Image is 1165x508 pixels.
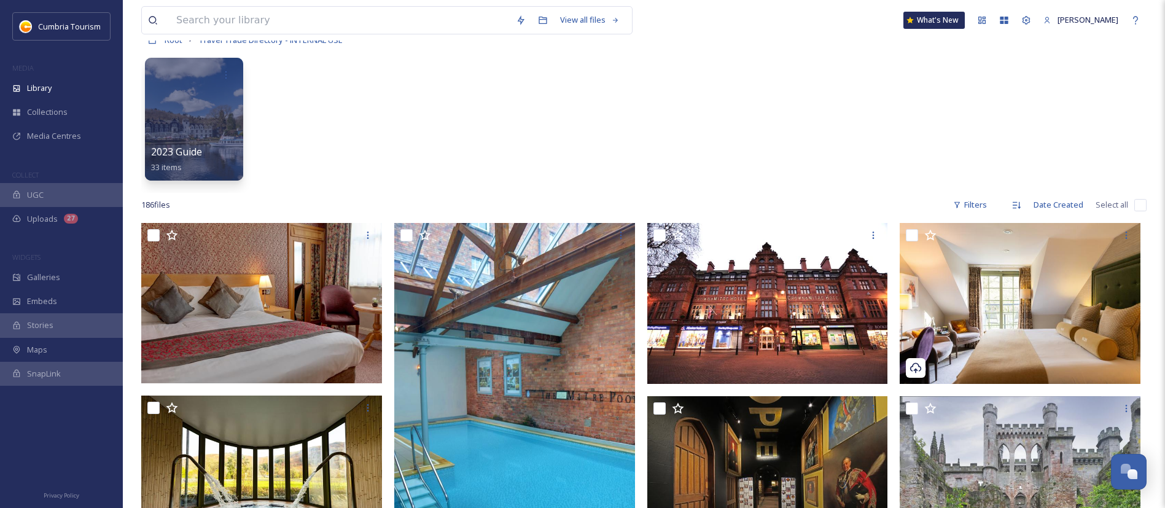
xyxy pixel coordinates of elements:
span: UGC [27,189,44,201]
span: Cumbria Tourism [38,21,101,32]
a: Privacy Policy [44,487,79,502]
span: Media Centres [27,130,81,142]
a: View all files [554,8,626,32]
span: Embeds [27,295,57,307]
span: 186 file s [141,199,170,211]
span: SnapLink [27,368,61,380]
span: Stories [27,319,53,331]
div: Filters [947,193,993,217]
div: 27 [64,214,78,224]
button: Open Chat [1111,454,1147,490]
a: [PERSON_NAME] [1037,8,1124,32]
img: Rothay Manor.jpg [900,223,1140,384]
a: What's New [903,12,965,29]
span: Galleries [27,272,60,283]
span: 2023 Guide [151,145,202,158]
span: Select all [1096,199,1128,211]
div: Date Created [1027,193,1089,217]
span: Maps [27,344,47,356]
span: COLLECT [12,170,39,179]
span: [PERSON_NAME] [1058,14,1118,25]
input: Search your library [170,7,510,34]
span: Collections [27,106,68,118]
span: Privacy Policy [44,491,79,499]
a: 2023 Guide33 items [151,146,202,173]
span: 33 items [151,162,182,173]
img: images.jpg [20,20,32,33]
span: WIDGETS [12,252,41,262]
img: Crown & Mitre Hotel ext_1753692581.876084_design@samhindmoor.co.uk-KJST-3.jpg [141,223,382,383]
span: Library [27,82,52,94]
span: MEDIA [12,63,34,72]
span: Uploads [27,213,58,225]
img: Crown & Mitre Hotel ext_1753692565.432894_design@samhindmoor.co.uk-Outside 2 BEST.jpg [647,223,888,384]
